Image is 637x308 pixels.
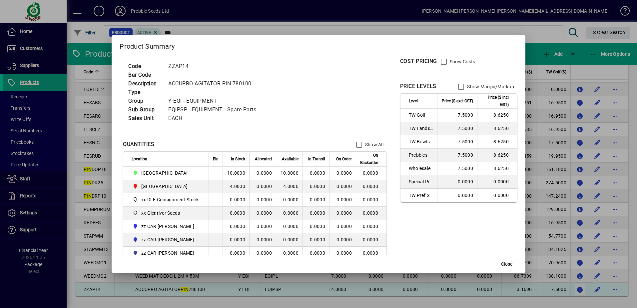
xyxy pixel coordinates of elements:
td: 0.0000 [249,193,276,207]
div: PRICE LEVELS [400,82,436,90]
span: zz CAR [PERSON_NAME] [141,223,194,230]
span: Available [282,155,299,163]
td: 0.0000 [356,207,386,220]
td: 0.0000 [356,167,386,180]
td: 0.0000 [437,175,477,189]
td: Type [125,88,165,97]
span: Close [501,261,512,268]
td: 0.0000 [276,247,303,260]
span: In Transit [308,155,325,163]
span: 0.0000 [310,250,325,256]
td: 8.6250 [477,122,517,135]
td: Code [125,62,165,71]
span: Location [132,155,147,163]
span: TW Landscaper [409,125,433,132]
td: 0.0000 [356,193,386,207]
span: zz CAR CARL [132,222,201,230]
label: Show Margin/Markup [466,83,514,90]
span: zz CAR [PERSON_NAME] [141,236,194,243]
td: 10.0000 [276,167,303,180]
td: 0.0000 [356,247,386,260]
span: zz CAR CRAIG G [132,249,201,257]
td: 4.0000 [223,180,249,193]
div: QUANTITIES [123,140,154,148]
span: 0.0000 [310,237,325,242]
span: Allocated [255,155,272,163]
td: 0.0000 [223,207,249,220]
td: ACCUPRO AGITATOR PIN 780100 [165,79,264,88]
span: 0.0000 [310,210,325,216]
span: zz CAR CRAIG B [132,236,201,244]
td: 0.0000 [276,233,303,247]
td: Sales Unit [125,114,165,123]
td: 8.6250 [477,162,517,175]
td: 0.0000 [249,207,276,220]
span: In Stock [231,155,245,163]
span: 0.0000 [336,170,352,176]
span: 0.0000 [310,197,325,202]
span: xx DLF Consignment Stock [132,196,201,204]
td: ZZAP14 [165,62,264,71]
span: TW Pref Sup [409,192,433,199]
td: 7.5000 [437,135,477,149]
td: 0.0000 [276,193,303,207]
td: Sub Group [125,105,165,114]
td: 4.0000 [276,180,303,193]
span: PALMERSTON NORTH [132,182,201,190]
label: Show All [364,141,383,148]
td: 0.0000 [356,180,386,193]
span: CHRISTCHURCH [132,169,201,177]
span: xx Glenriver Seeds [132,209,201,217]
td: 8.6250 [477,109,517,122]
td: 0.0000 [356,233,386,247]
span: 0.0000 [336,197,352,202]
span: 0.0000 [310,224,325,229]
button: Close [496,258,517,270]
td: Y EQI - EQUIPMENT [165,97,264,105]
td: 0.0000 [477,175,517,189]
span: 0.0000 [336,210,352,216]
span: On Order [336,155,352,163]
span: Prebbles [409,152,433,158]
span: Bin [213,155,219,163]
span: Wholesale [409,165,433,172]
td: 0.0000 [249,180,276,193]
span: 0.0000 [310,184,325,189]
td: EACH [165,114,264,123]
td: 7.5000 [437,109,477,122]
td: 7.5000 [437,162,477,175]
td: 8.6250 [477,135,517,149]
span: [GEOGRAPHIC_DATA] [141,170,188,176]
td: 0.0000 [276,207,303,220]
td: 0.0000 [477,189,517,202]
span: TW Bowls [409,138,433,145]
span: 0.0000 [310,170,325,176]
td: EQIPSP - EQUIPMENT - Spare Parts [165,105,264,114]
td: Bar Code [125,71,165,79]
label: Show Costs [448,58,475,65]
td: 0.0000 [223,233,249,247]
span: TW Golf [409,112,433,118]
span: zz CAR [PERSON_NAME] [141,250,194,256]
td: 7.5000 [437,149,477,162]
td: 0.0000 [223,247,249,260]
td: 0.0000 [249,247,276,260]
span: Price ($ excl GST) [442,97,473,105]
td: Description [125,79,165,88]
span: Level [409,97,418,105]
td: 0.0000 [437,189,477,202]
td: 0.0000 [223,220,249,233]
span: Price ($ incl GST) [481,94,509,108]
td: 0.0000 [249,167,276,180]
div: COST PRICING [400,57,437,65]
td: 0.0000 [249,220,276,233]
h2: Product Summary [112,35,525,55]
span: [GEOGRAPHIC_DATA] [141,183,188,190]
span: Special Price [409,178,433,185]
td: 7.5000 [437,122,477,135]
span: 0.0000 [336,184,352,189]
td: Group [125,97,165,105]
span: On Backorder [360,152,378,166]
td: 0.0000 [276,220,303,233]
td: 10.0000 [223,167,249,180]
